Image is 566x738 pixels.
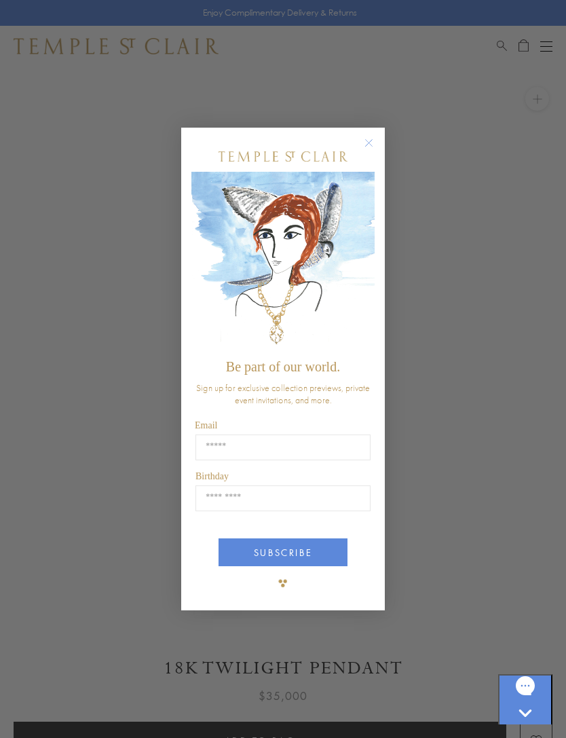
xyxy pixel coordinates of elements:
[219,151,347,162] img: Temple St. Clair
[269,570,297,597] img: TSC
[195,435,371,460] input: Email
[191,172,375,353] img: c4a9eb12-d91a-4d4a-8ee0-386386f4f338.jpeg
[367,141,384,158] button: Close dialog
[196,382,370,406] span: Sign up for exclusive collection previews, private event invitations, and more.
[498,674,552,724] iframe: Gorgias live chat messenger
[195,420,217,430] span: Email
[195,471,229,481] span: Birthday
[226,359,340,374] span: Be part of our world.
[219,538,347,566] button: SUBSCRIBE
